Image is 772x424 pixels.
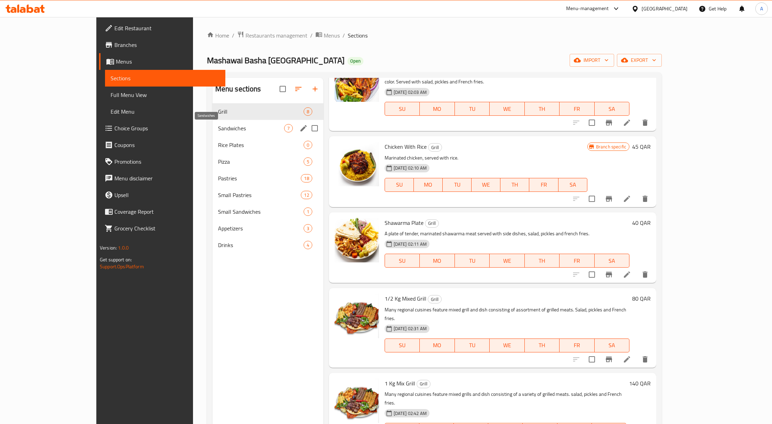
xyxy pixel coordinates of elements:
button: edit [298,123,309,133]
span: SA [561,180,585,190]
div: Grill [417,380,431,388]
span: Pizza [218,157,304,166]
a: Upsell [99,187,225,203]
button: MO [420,102,455,116]
span: Grill [218,107,304,116]
span: Select to update [585,115,599,130]
img: Chicken With Rice [335,142,379,186]
a: Menus [315,31,340,40]
button: Branch-specific-item [601,190,617,207]
a: Menus [99,53,225,70]
span: Small Pastries [218,191,301,199]
div: [GEOGRAPHIC_DATA] [642,5,687,13]
a: Edit menu item [623,119,631,127]
span: Coupons [114,141,220,149]
a: Choice Groups [99,120,225,137]
a: Support.OpsPlatform [100,262,144,271]
button: delete [637,266,653,283]
div: Grill [428,295,442,303]
span: Edit Restaurant [114,24,220,32]
button: TH [525,254,560,268]
button: FR [560,339,595,352]
p: A plate of tender, marinated shawarma meat served with side dishes, salad, pickles and french fries. [385,229,629,238]
span: Grill [428,295,441,303]
a: Sections [105,70,225,87]
button: TU [455,339,490,352]
h6: 140 QAR [629,378,651,388]
a: Edit Restaurant [99,20,225,36]
span: Menus [324,31,340,40]
a: Edit Menu [105,103,225,120]
div: Grill [428,143,442,152]
p: Marinated chicken, served with rice. [385,154,587,162]
span: Upsell [114,191,220,199]
span: WE [492,256,522,266]
button: Branch-specific-item [601,266,617,283]
button: Add section [307,81,323,97]
span: Select to update [585,352,599,367]
span: TH [528,340,557,350]
button: SA [595,254,630,268]
span: Branches [114,41,220,49]
span: WE [492,104,522,114]
span: [DATE] 02:03 AM [391,89,429,96]
span: Menu disclaimer [114,174,220,182]
span: SU [388,256,417,266]
img: 1 Kg Mix Grill [335,378,379,423]
div: items [304,207,312,216]
button: SA [595,102,630,116]
span: Version: [100,243,117,252]
img: Grilled Chicken Plate [335,57,379,102]
p: Enjoy the delicious and mouthwatering flavors of grilled chicken, seasoned to perfection and gril... [385,69,629,86]
div: Small Sandwiches [218,207,304,216]
p: Many regional cuisines feature mixed grill and dish consisting of assortment of grilled meats. Sa... [385,305,629,323]
button: TU [455,102,490,116]
span: SA [597,256,627,266]
li: / [232,31,234,40]
div: items [301,174,312,182]
div: Open [347,57,363,65]
button: SU [385,254,420,268]
span: TH [528,104,557,114]
button: WE [472,178,500,192]
button: SU [385,178,414,192]
span: TU [458,340,487,350]
span: FR [562,256,592,266]
span: Chicken With Rice [385,141,427,152]
span: Rice Plates [218,141,304,149]
span: SA [597,104,627,114]
div: items [304,107,312,116]
span: TU [458,104,487,114]
a: Grocery Checklist [99,220,225,237]
a: Restaurants management [237,31,307,40]
div: items [284,124,293,132]
span: SU [388,104,417,114]
div: items [304,224,312,233]
div: Pastries18 [212,170,323,187]
span: TU [445,180,469,190]
div: items [304,241,312,249]
div: Menu-management [566,5,609,13]
span: 5 [304,158,312,165]
div: Small Pastries12 [212,187,323,203]
span: Restaurants management [246,31,307,40]
span: 1 Kg Mix Grill [385,378,415,389]
button: delete [637,190,653,207]
span: Drinks [218,241,304,249]
button: SU [385,339,420,352]
span: Grocery Checklist [114,224,220,233]
span: SA [597,340,627,350]
span: Grill [428,144,442,152]
span: 1 [304,209,312,215]
div: Sandwiches7edit [212,120,323,137]
span: Open [347,58,363,64]
span: 1/2 Kg Mixed Grill [385,293,426,304]
span: 0 [304,142,312,148]
span: TH [528,256,557,266]
span: Select all sections [275,82,290,96]
h6: 45 QAR [632,142,651,152]
button: MO [420,339,455,352]
span: MO [417,180,440,190]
